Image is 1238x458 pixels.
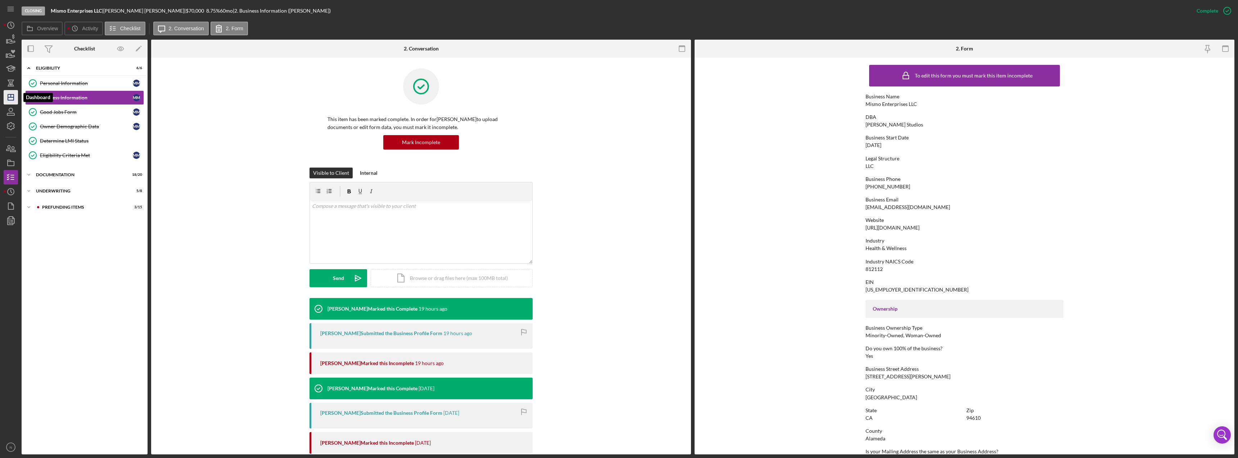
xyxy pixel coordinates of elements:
div: Owner Demographic Data [40,124,133,129]
div: Personal Information [40,80,133,86]
div: Good Jobs Form [40,109,133,115]
div: M M [133,152,140,159]
div: Business Start Date [866,135,1063,141]
div: 18 / 20 [129,173,142,177]
div: Complete [1197,4,1218,18]
text: N [10,445,12,449]
b: Mismo Enterprises LLC [51,8,102,14]
time: 2025-09-16 20:48 [443,330,472,336]
div: Alameda [866,436,885,441]
div: Minority-Owned, Woman-Owned [866,333,941,338]
div: [PHONE_NUMBER] [866,184,910,190]
div: Ownership [873,306,1056,312]
div: [PERSON_NAME] [PERSON_NAME] | [103,8,186,14]
div: [EMAIL_ADDRESS][DOMAIN_NAME] [866,204,950,210]
div: [PERSON_NAME] Studios [866,122,923,128]
div: Business Email [866,197,1063,203]
a: Eligibility Criteria MetMM [25,148,144,163]
div: [URL][DOMAIN_NAME] [866,225,920,231]
label: Checklist [120,26,141,31]
div: Open Intercom Messenger [1214,426,1231,444]
div: Closing [22,6,45,15]
div: DBA [866,114,1063,120]
div: Industry [866,238,1063,244]
a: Personal InformationMM [25,76,144,90]
button: 2. Form [211,22,248,35]
div: City [866,387,1063,392]
div: Internal [360,168,378,178]
div: 2. Form [956,46,973,52]
time: 2025-09-16 20:48 [419,306,447,312]
div: | [51,8,103,14]
div: Do you own 100% of the business? [866,346,1063,351]
time: 2025-09-12 01:07 [415,440,431,446]
div: Business Ownership Type [866,325,1063,331]
div: Mismo Enterprises LLC [866,101,917,107]
a: Business InformationMM [25,90,144,105]
div: 812112 [866,266,883,272]
div: Business Name [866,94,1063,99]
div: Prefunding Items [42,205,124,209]
div: Checklist [74,46,95,52]
a: Good Jobs FormMM [25,105,144,119]
div: Visible to Client [313,168,349,178]
div: Underwriting [36,189,124,193]
div: CA [866,415,873,421]
time: 2025-09-12 01:07 [419,386,434,391]
div: [DATE] [866,142,881,148]
div: [STREET_ADDRESS][PERSON_NAME] [866,374,950,379]
div: Mark Incomplete [402,135,440,150]
time: 2025-09-16 20:48 [415,360,444,366]
button: Checklist [105,22,145,35]
div: [PERSON_NAME] Marked this Incomplete [320,440,414,446]
div: County [866,428,1063,434]
div: Website [866,217,1063,223]
div: Yes [866,353,873,359]
label: 2. Form [226,26,243,31]
div: LLC [866,163,874,169]
button: Mark Incomplete [383,135,459,150]
div: Eligibility [36,66,124,70]
div: $70,000 [186,8,206,14]
div: 60 mo [220,8,233,14]
button: Activity [64,22,103,35]
div: Eligibility Criteria Met [40,152,133,158]
div: [PERSON_NAME] Submitted the Business Profile Form [320,330,442,336]
div: Business Street Address [866,366,1063,372]
button: Complete [1189,4,1234,18]
div: State [866,408,963,413]
div: 8.75 % [206,8,220,14]
button: Overview [22,22,63,35]
p: This item has been marked complete. In order for [PERSON_NAME] to upload documents or edit form d... [327,115,515,132]
div: [PERSON_NAME] Submitted the Business Profile Form [320,410,442,416]
div: 5 / 8 [129,189,142,193]
div: 6 / 6 [129,66,142,70]
div: Zip [966,408,1063,413]
div: [PERSON_NAME] Marked this Complete [327,306,417,312]
div: 2. Conversation [404,46,439,52]
label: Overview [37,26,58,31]
label: Activity [82,26,98,31]
div: M M [133,123,140,130]
div: Send [333,269,344,287]
div: Legal Structure [866,156,1063,161]
button: Visible to Client [309,168,353,178]
div: M M [133,80,140,87]
div: Industry NAICS Code [866,259,1063,264]
div: Health & Wellness [866,245,907,251]
button: 2. Conversation [153,22,209,35]
div: EIN [866,279,1063,285]
div: M M [133,108,140,116]
div: | 2. Business Information ([PERSON_NAME]) [233,8,331,14]
button: N [4,440,18,454]
div: [GEOGRAPHIC_DATA] [866,395,917,400]
div: 94610 [966,415,981,421]
a: Determine LMI Status [25,134,144,148]
div: [PERSON_NAME] Marked this Incomplete [320,360,414,366]
div: M M [133,94,140,101]
div: Is your Mailing Address the same as your Business Address? [866,449,1063,454]
time: 2025-09-12 01:07 [443,410,459,416]
a: Owner Demographic DataMM [25,119,144,134]
div: To edit this form you must mark this item incomplete [915,73,1033,79]
div: [PERSON_NAME] Marked this Complete [327,386,417,391]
